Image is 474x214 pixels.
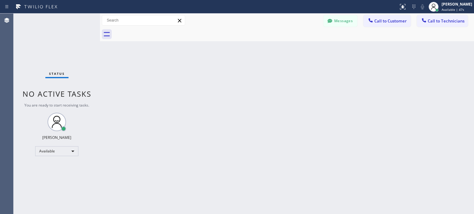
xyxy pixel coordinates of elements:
span: Call to Technicians [428,18,464,24]
button: Call to Technicians [417,15,468,27]
span: Available | 47s [442,7,464,12]
div: [PERSON_NAME] [442,2,472,7]
span: Call to Customer [374,18,407,24]
span: Status [49,71,65,76]
span: No active tasks [23,89,91,99]
button: Mute [418,2,427,11]
button: Call to Customer [364,15,411,27]
div: [PERSON_NAME] [42,135,71,140]
input: Search [102,15,185,25]
span: You are ready to start receiving tasks. [24,103,89,108]
div: Available [35,146,78,156]
button: Messages [323,15,357,27]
